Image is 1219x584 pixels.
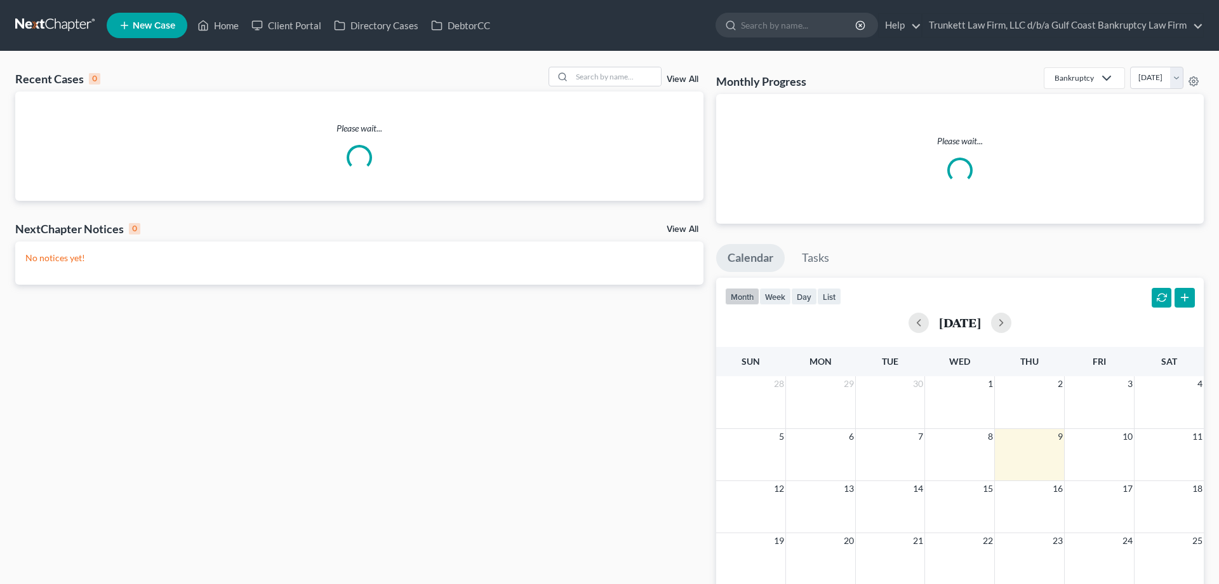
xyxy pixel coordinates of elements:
span: 24 [1121,533,1134,548]
span: 28 [773,376,785,391]
span: 3 [1126,376,1134,391]
span: New Case [133,21,175,31]
span: 15 [982,481,994,496]
span: 20 [843,533,855,548]
span: Mon [809,356,832,367]
span: 17 [1121,481,1134,496]
span: 25 [1191,533,1204,548]
span: 10 [1121,429,1134,444]
span: 9 [1056,429,1064,444]
span: 6 [848,429,855,444]
span: 7 [917,429,924,444]
span: Thu [1020,356,1039,367]
span: Wed [949,356,970,367]
a: Tasks [790,244,841,272]
span: 5 [778,429,785,444]
button: month [725,288,759,305]
span: Sat [1161,356,1177,367]
p: Please wait... [15,122,703,135]
a: DebtorCC [425,14,496,37]
span: Tue [882,356,898,367]
span: 21 [912,533,924,548]
button: list [817,288,841,305]
span: 16 [1051,481,1064,496]
input: Search by name... [741,13,857,37]
input: Search by name... [572,67,661,86]
div: 0 [89,73,100,85]
a: Client Portal [245,14,328,37]
div: 0 [129,223,140,234]
span: 1 [987,376,994,391]
span: 11 [1191,429,1204,444]
a: Calendar [716,244,785,272]
div: Bankruptcy [1055,72,1094,83]
h2: [DATE] [939,316,981,329]
span: 14 [912,481,924,496]
span: 2 [1056,376,1064,391]
span: 22 [982,533,994,548]
a: Directory Cases [328,14,425,37]
div: NextChapter Notices [15,221,140,236]
p: Please wait... [726,135,1194,147]
span: Sun [742,356,760,367]
span: 8 [987,429,994,444]
h3: Monthly Progress [716,74,806,89]
span: 29 [843,376,855,391]
a: Trunkett Law Firm, LLC d/b/a Gulf Coast Bankruptcy Law Firm [923,14,1203,37]
span: 19 [773,533,785,548]
p: No notices yet! [25,252,693,264]
a: View All [667,225,698,234]
button: week [759,288,791,305]
a: Help [879,14,921,37]
a: View All [667,75,698,84]
div: Recent Cases [15,71,100,86]
a: Home [191,14,245,37]
span: 18 [1191,481,1204,496]
span: 23 [1051,533,1064,548]
span: 12 [773,481,785,496]
span: 30 [912,376,924,391]
span: 4 [1196,376,1204,391]
button: day [791,288,817,305]
span: Fri [1093,356,1106,367]
span: 13 [843,481,855,496]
